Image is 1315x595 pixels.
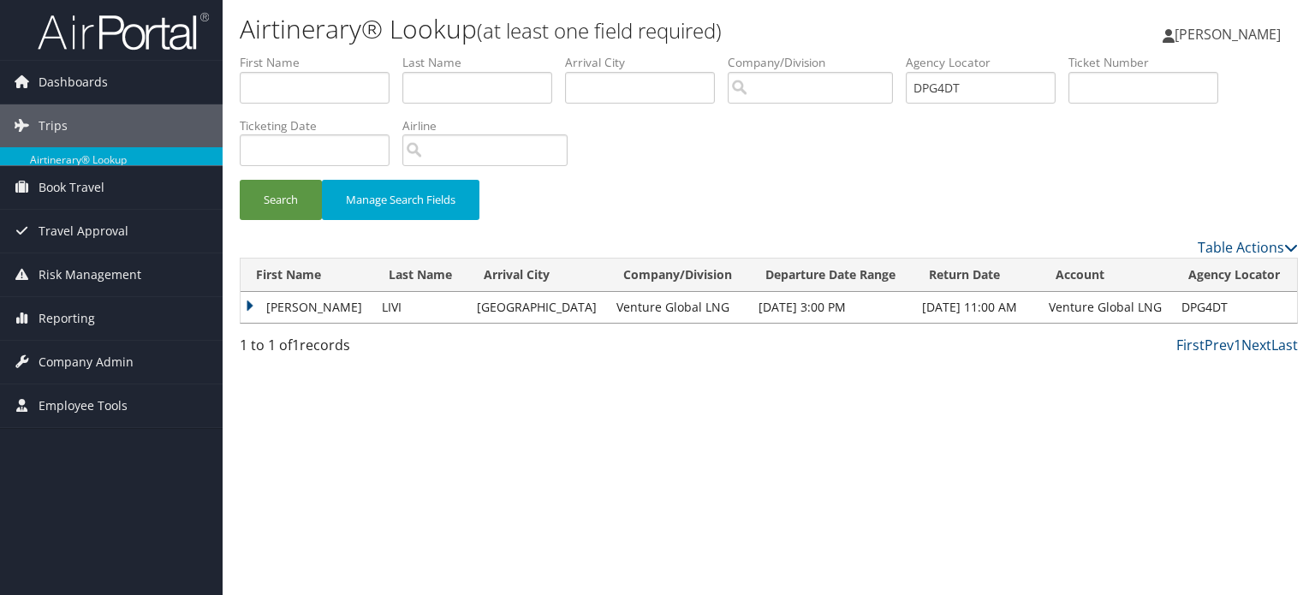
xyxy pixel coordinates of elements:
[1068,54,1231,71] label: Ticket Number
[608,292,750,323] td: Venture Global LNG
[292,336,300,354] span: 1
[373,292,469,323] td: LIVI
[322,180,479,220] button: Manage Search Fields
[1234,336,1241,354] a: 1
[240,335,485,364] div: 1 to 1 of records
[906,54,1068,71] label: Agency Locator
[38,11,209,51] img: airportal-logo.png
[373,259,469,292] th: Last Name: activate to sort column ascending
[39,341,134,384] span: Company Admin
[241,292,373,323] td: [PERSON_NAME]
[728,54,906,71] label: Company/Division
[39,166,104,209] span: Book Travel
[240,117,402,134] label: Ticketing Date
[402,117,580,134] label: Airline
[1173,292,1297,323] td: DPG4DT
[468,259,608,292] th: Arrival City: activate to sort column ascending
[1173,259,1297,292] th: Agency Locator: activate to sort column ascending
[750,259,913,292] th: Departure Date Range: activate to sort column ascending
[240,54,402,71] label: First Name
[39,297,95,340] span: Reporting
[240,11,945,47] h1: Airtinerary® Lookup
[39,384,128,427] span: Employee Tools
[750,292,913,323] td: [DATE] 3:00 PM
[402,54,565,71] label: Last Name
[39,61,108,104] span: Dashboards
[1176,336,1205,354] a: First
[1241,336,1271,354] a: Next
[1205,336,1234,354] a: Prev
[39,104,68,147] span: Trips
[1040,259,1173,292] th: Account: activate to sort column ascending
[240,180,322,220] button: Search
[477,16,722,45] small: (at least one field required)
[913,259,1040,292] th: Return Date: activate to sort column ascending
[608,259,750,292] th: Company/Division
[468,292,608,323] td: [GEOGRAPHIC_DATA]
[39,253,141,296] span: Risk Management
[913,292,1040,323] td: [DATE] 11:00 AM
[565,54,728,71] label: Arrival City
[1175,25,1281,44] span: [PERSON_NAME]
[1040,292,1173,323] td: Venture Global LNG
[39,210,128,253] span: Travel Approval
[1163,9,1298,60] a: [PERSON_NAME]
[241,259,373,292] th: First Name: activate to sort column ascending
[1198,238,1298,257] a: Table Actions
[1271,336,1298,354] a: Last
